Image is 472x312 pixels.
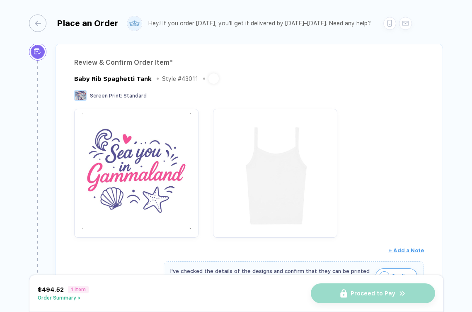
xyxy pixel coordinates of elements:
span: + Add a Note [388,247,424,253]
div: Place an Order [57,18,119,28]
span: Confirm [392,270,412,283]
span: Screen Print : [90,93,122,99]
div: Style # 43011 [162,76,198,82]
button: Order Summary > [38,295,89,301]
img: user profile [127,16,142,31]
div: I've checked the details of the designs and confirm that they can be printed as is. [170,266,371,287]
span: Standard [123,93,147,99]
div: Hey! If you order [DATE], you'll get it delivered by [DATE]–[DATE]. Need any help? [148,20,371,27]
button: + Add a Note [388,244,424,257]
img: icon [379,271,390,282]
img: f213d0d8-8291-449c-9fe8-fa172948b1aa_design_front_1756768536521.jpg [78,113,194,229]
span: $494.52 [38,286,64,293]
button: iconConfirm [375,268,417,284]
div: Review & Confirm Order Item [74,56,424,69]
img: Screen Print [74,90,87,101]
div: Baby Rib Spaghetti Tank [74,75,152,83]
img: f213d0d8-8291-449c-9fe8-fa172948b1aa_nt_back_1756768536519.jpg [217,113,333,229]
span: 1 item [68,286,89,293]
